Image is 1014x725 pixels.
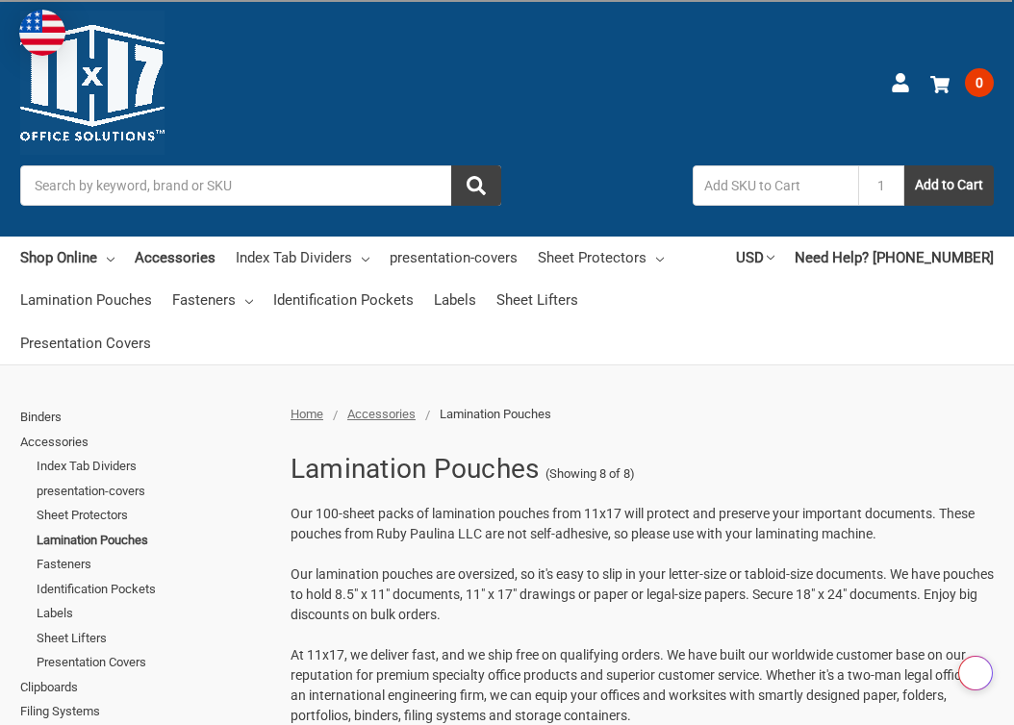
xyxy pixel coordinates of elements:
img: duty and tax information for United States [19,10,65,56]
a: Accessories [347,407,416,421]
a: Labels [434,279,476,321]
button: Add to Cart [904,165,994,206]
input: Search by keyword, brand or SKU [20,165,501,206]
a: Lamination Pouches [37,528,269,553]
a: Accessories [135,237,215,279]
span: At 11x17, we deliver fast, and we ship free on qualifying orders. We have built our worldwide cus... [291,647,983,723]
a: Identification Pockets [273,279,414,321]
a: Accessories [20,430,269,455]
a: Sheet Lifters [496,279,578,321]
a: Index Tab Dividers [236,237,369,279]
a: Need Help? [PHONE_NUMBER] [795,237,994,279]
a: Labels [37,601,269,626]
a: Sheet Protectors [37,503,269,528]
a: Presentation Covers [37,650,269,675]
a: Binders [20,405,269,430]
a: Sheet Protectors [538,237,664,279]
a: presentation-covers [390,237,518,279]
a: Lamination Pouches [20,279,152,321]
a: Index Tab Dividers [37,454,269,479]
a: USD [736,237,774,279]
a: 0 [930,58,994,108]
span: Our lamination pouches are oversized, so it's easy to slip in your letter-size or tabloid-size do... [291,566,994,622]
a: Fasteners [37,552,269,577]
h1: Lamination Pouches [291,444,540,494]
span: Lamination Pouches [440,407,551,421]
a: Filing Systems [20,699,269,724]
a: presentation-covers [37,479,269,504]
a: Clipboards [20,675,269,700]
a: Shop Online [20,237,114,279]
span: (Showing 8 of 8) [545,464,635,484]
span: 0 [965,68,994,97]
a: Fasteners [172,279,253,321]
a: Presentation Covers [20,322,151,364]
input: Add SKU to Cart [693,165,858,206]
span: Our 100-sheet packs of lamination pouches from 11x17 will protect and preserve your important doc... [291,506,975,541]
a: Identification Pockets [37,577,269,602]
a: Home [291,407,323,421]
a: Sheet Lifters [37,626,269,651]
img: 11x17.com [20,11,165,155]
